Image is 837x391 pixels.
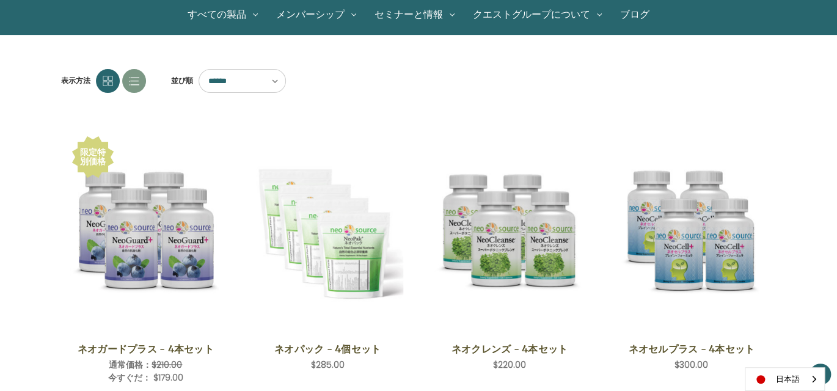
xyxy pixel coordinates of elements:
[259,342,397,356] a: ネオパック - 4個セット
[434,158,585,309] img: ネオクレンズ - 4本セット
[70,134,221,333] a: NeoGuard Plus - 4 Save Set,Was:$210.00, Now:$179.00
[70,158,221,309] img: ネオガードプラス - 4本セット
[440,342,578,356] a: ネオクレンズ - 4本セット
[311,359,345,371] span: $285.00
[623,342,760,356] a: ネオセルプラス - 4本セット
[616,158,767,309] img: ネオセルプラス - 4本セット
[745,367,825,391] aside: Language selected: 日本語
[252,158,403,309] img: 日々の健康維持に必要な栄養素が手軽に摂れる、基礎となるサプリメント(ベースサプリメント)と、病気を防ぎ、健康を保つことに欠かせない、このような栄養素を出来るだけ効率良く体内に吸収させる、排泄物や...
[493,359,526,371] span: $220.00
[252,134,403,333] a: NeoPak - 4 Save Set,$285.00
[434,134,585,333] a: NeoCleanse - 4 Save Set,$220.00
[152,359,182,371] span: $210.00
[61,75,90,86] span: 表示方法
[78,148,108,166] div: 限定特別価格
[616,134,767,333] a: NeoCell Plus - 4 Save Set,$300.00
[674,359,708,371] span: $300.00
[77,342,214,356] a: ネオガードプラス - 4本セット
[109,359,152,371] span: 通常価格：
[745,368,824,390] a: 日本語
[164,71,193,90] label: 並び順
[108,371,151,384] span: 今すぐだ：
[153,371,183,384] span: $179.00
[745,367,825,391] div: Language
